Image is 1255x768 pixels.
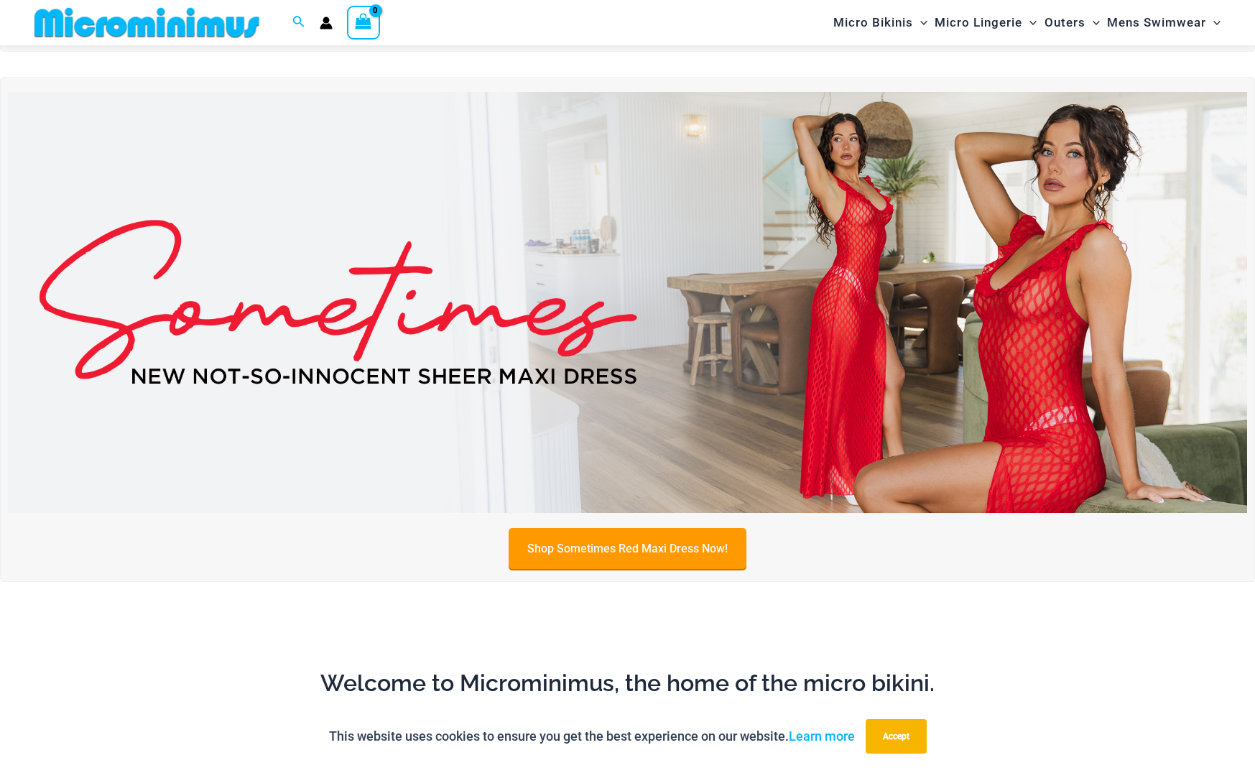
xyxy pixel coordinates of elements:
[935,4,1022,41] span: Micro Lingerie
[913,4,927,41] span: Menu Toggle
[8,92,1247,513] img: Sometimes Red Maxi Dress
[329,726,855,747] p: This website uses cookies to ensure you get the best experience on our website.
[830,4,931,41] a: Micro BikinisMenu ToggleMenu Toggle
[509,528,746,569] a: Shop Sometimes Red Maxi Dress Now!
[1022,4,1037,41] span: Menu Toggle
[320,17,333,29] a: Account icon link
[1041,4,1103,41] a: OutersMenu ToggleMenu Toggle
[29,6,265,39] img: MM SHOP LOGO FLAT
[1206,4,1221,41] span: Menu Toggle
[1103,4,1224,41] a: Mens SwimwearMenu ToggleMenu Toggle
[866,719,927,754] button: Accept
[292,14,305,32] a: Search icon link
[40,668,1215,698] h2: Welcome to Microminimus, the home of the micro bikini.
[828,2,1226,43] nav: Site Navigation
[833,4,913,41] span: Micro Bikinis
[1045,4,1085,41] span: Outers
[347,6,380,39] a: View Shopping Cart, empty
[931,4,1040,41] a: Micro LingerieMenu ToggleMenu Toggle
[1107,4,1206,41] span: Mens Swimwear
[789,728,855,744] a: Learn more
[1085,4,1100,41] span: Menu Toggle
